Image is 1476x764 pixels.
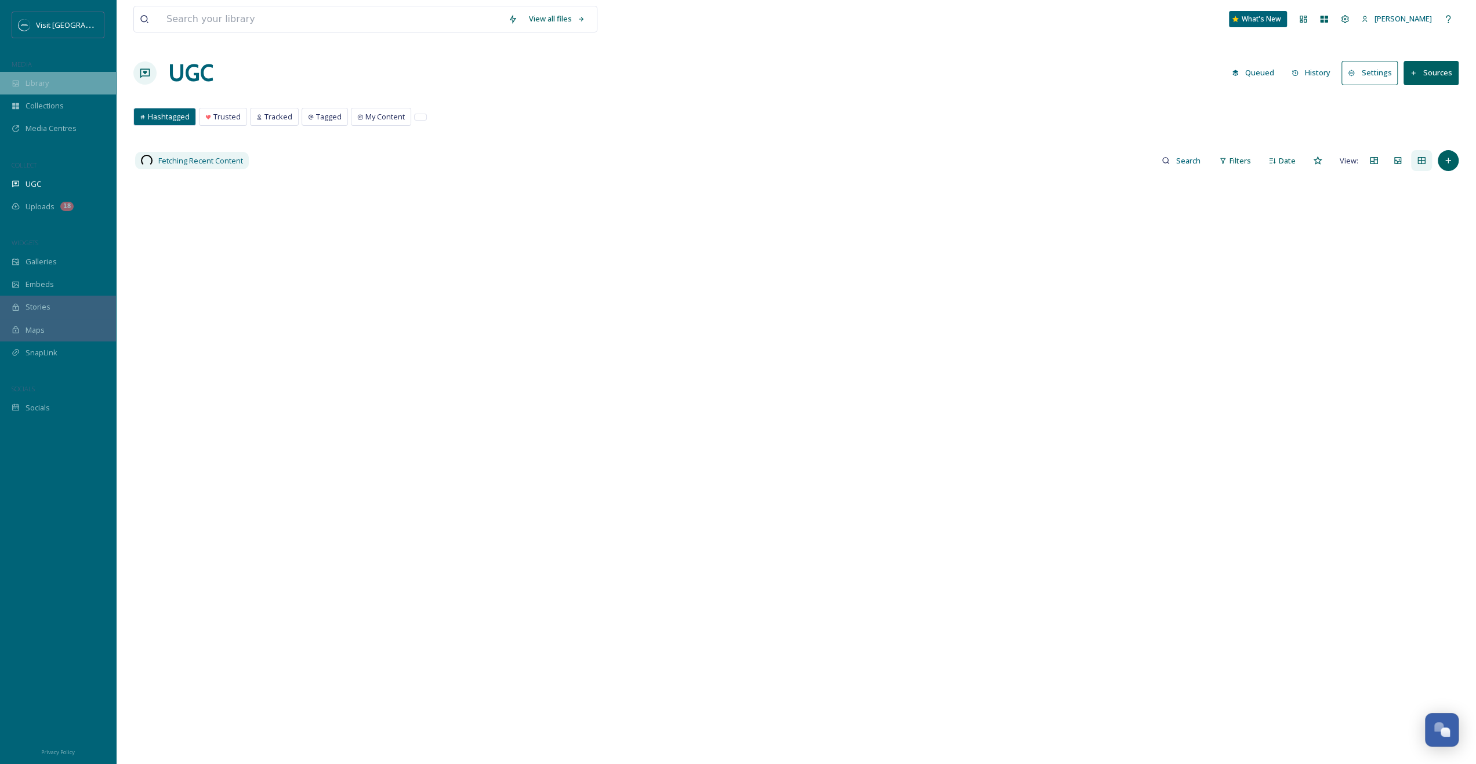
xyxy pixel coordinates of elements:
button: Sources [1404,61,1459,85]
a: View all files [523,8,591,30]
span: Visit [GEOGRAPHIC_DATA][US_STATE] [36,19,165,30]
span: Tracked [264,111,292,122]
button: Open Chat [1425,713,1459,747]
span: SOCIALS [12,384,35,393]
span: Embeds [26,279,54,290]
span: SnapLink [26,347,57,358]
a: [PERSON_NAME] [1355,8,1438,30]
span: Stories [26,301,50,312]
a: UGC [168,56,213,90]
img: SM%20Social%20Profile.png [19,19,30,31]
span: Trusted [213,111,241,122]
span: Privacy Policy [41,748,75,756]
button: Settings [1341,61,1398,85]
span: Hashtagged [148,111,190,122]
span: MEDIA [12,60,32,68]
input: Search your library [161,6,502,32]
span: Galleries [26,256,57,267]
button: Queued [1226,61,1280,84]
a: Settings [1341,61,1404,85]
span: Filters [1230,155,1251,166]
span: [PERSON_NAME] [1375,13,1432,24]
a: Queued [1226,61,1286,84]
span: My Content [365,111,405,122]
div: 18 [60,202,74,211]
span: Tagged [316,111,342,122]
span: Media Centres [26,123,77,134]
span: Fetching Recent Content [158,155,243,166]
span: WIDGETS [12,238,38,247]
span: COLLECT [12,161,37,169]
span: Uploads [26,201,55,212]
span: Collections [26,100,64,111]
input: Search [1170,149,1207,172]
span: Date [1279,155,1296,166]
a: Privacy Policy [41,744,75,758]
span: Library [26,78,49,89]
a: History [1286,61,1342,84]
button: History [1286,61,1336,84]
span: UGC [26,179,41,190]
a: What's New [1229,11,1287,27]
span: Maps [26,325,45,336]
span: View: [1340,155,1358,166]
span: Socials [26,402,50,413]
